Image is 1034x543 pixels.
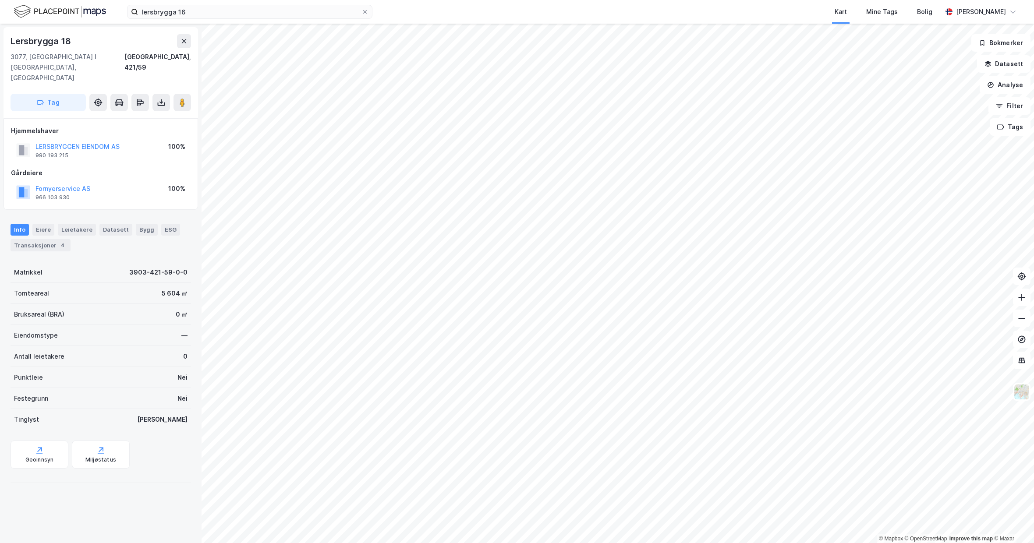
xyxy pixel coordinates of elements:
div: Datasett [99,224,132,235]
div: Lersbrygga 18 [11,34,72,48]
div: 0 ㎡ [176,309,188,320]
div: Kart [835,7,847,17]
div: Miljøstatus [85,456,116,463]
div: Gårdeiere [11,168,191,178]
img: logo.f888ab2527a4732fd821a326f86c7f29.svg [14,4,106,19]
div: 100% [168,183,185,194]
div: Nei [177,372,188,383]
div: Geoinnsyn [25,456,54,463]
iframe: Chat Widget [990,501,1034,543]
button: Datasett [977,55,1030,73]
div: Info [11,224,29,235]
div: Leietakere [58,224,96,235]
div: 966 103 930 [35,194,70,201]
a: Mapbox [879,536,903,542]
button: Analyse [980,76,1030,94]
div: 100% [168,141,185,152]
div: — [181,330,188,341]
a: Improve this map [949,536,993,542]
div: Bygg [136,224,158,235]
div: 3077, [GEOGRAPHIC_DATA] I [GEOGRAPHIC_DATA], [GEOGRAPHIC_DATA] [11,52,124,83]
div: Tomteareal [14,288,49,299]
div: Matrikkel [14,267,42,278]
div: 0 [183,351,188,362]
div: Tinglyst [14,414,39,425]
div: 4 [58,241,67,250]
div: [PERSON_NAME] [137,414,188,425]
div: Eiere [32,224,54,235]
div: Punktleie [14,372,43,383]
div: Bolig [917,7,932,17]
div: Kontrollprogram for chat [990,501,1034,543]
div: [GEOGRAPHIC_DATA], 421/59 [124,52,191,83]
div: 990 193 215 [35,152,68,159]
button: Bokmerker [971,34,1030,52]
input: Søk på adresse, matrikkel, gårdeiere, leietakere eller personer [138,5,361,18]
div: Hjemmelshaver [11,126,191,136]
div: 5 604 ㎡ [162,288,188,299]
div: Nei [177,393,188,404]
button: Tags [990,118,1030,136]
a: OpenStreetMap [905,536,947,542]
div: Eiendomstype [14,330,58,341]
div: Festegrunn [14,393,48,404]
img: Z [1013,384,1030,400]
div: Mine Tags [866,7,898,17]
div: Antall leietakere [14,351,64,362]
div: Transaksjoner [11,239,71,251]
button: Tag [11,94,86,111]
div: 3903-421-59-0-0 [129,267,188,278]
button: Filter [988,97,1030,115]
div: ESG [161,224,180,235]
div: Bruksareal (BRA) [14,309,64,320]
div: [PERSON_NAME] [956,7,1006,17]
